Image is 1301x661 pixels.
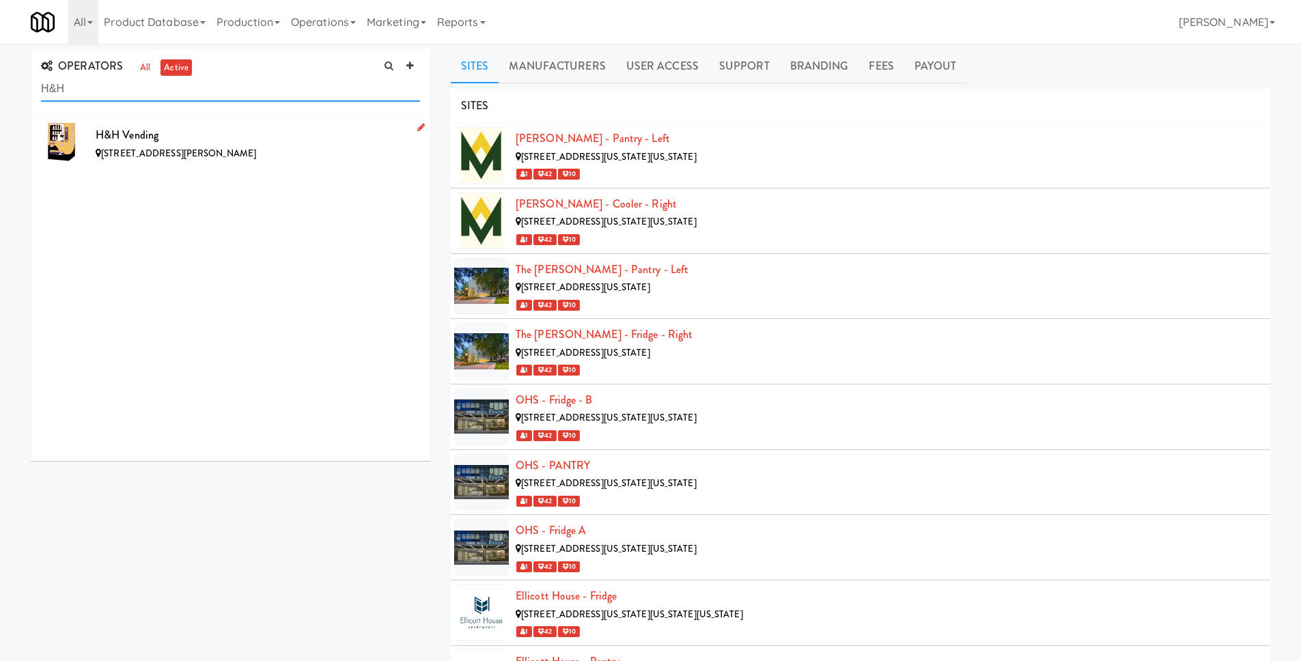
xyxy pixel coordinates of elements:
[533,626,556,637] span: 42
[516,262,688,277] a: The [PERSON_NAME] - Pantry - Left
[461,98,489,113] span: SITES
[516,169,532,180] span: 1
[521,477,697,490] span: [STREET_ADDRESS][US_STATE][US_STATE]
[904,49,967,83] a: Payout
[137,59,154,76] a: all
[101,147,256,160] span: [STREET_ADDRESS][PERSON_NAME]
[516,496,532,507] span: 1
[521,281,650,294] span: [STREET_ADDRESS][US_STATE]
[533,496,556,507] span: 42
[516,392,593,408] a: OHS - Fridge - B
[558,430,580,441] span: 10
[41,58,123,74] span: OPERATORS
[521,411,697,424] span: [STREET_ADDRESS][US_STATE][US_STATE]
[558,234,580,245] span: 10
[516,626,532,637] span: 1
[41,76,420,102] input: Search Operator
[521,215,697,228] span: [STREET_ADDRESS][US_STATE][US_STATE]
[521,346,650,359] span: [STREET_ADDRESS][US_STATE]
[516,300,532,311] span: 1
[516,326,693,342] a: The [PERSON_NAME] - Fridge - Right
[558,561,580,572] span: 10
[533,430,556,441] span: 42
[31,119,430,167] li: H&H Vending[STREET_ADDRESS][PERSON_NAME]
[533,169,556,180] span: 42
[31,10,55,34] img: Micromart
[533,234,556,245] span: 42
[521,150,697,163] span: [STREET_ADDRESS][US_STATE][US_STATE]
[516,365,532,376] span: 1
[516,234,532,245] span: 1
[558,300,580,311] span: 10
[516,522,586,538] a: OHS - Fridge A
[558,626,580,637] span: 10
[516,430,532,441] span: 1
[96,125,420,145] div: H&H Vending
[558,365,580,376] span: 10
[533,300,556,311] span: 42
[516,196,677,212] a: [PERSON_NAME] - Cooler - Right
[558,496,580,507] span: 10
[533,365,556,376] span: 42
[558,169,580,180] span: 10
[533,561,556,572] span: 42
[858,49,904,83] a: Fees
[516,130,670,146] a: [PERSON_NAME] - Pantry - Left
[616,49,709,83] a: User Access
[160,59,192,76] a: active
[451,49,499,83] a: Sites
[516,588,617,604] a: Ellicott House - Fridge
[780,49,859,83] a: Branding
[516,561,532,572] span: 1
[521,608,743,621] span: [STREET_ADDRESS][US_STATE][US_STATE][US_STATE]
[709,49,780,83] a: Support
[499,49,615,83] a: Manufacturers
[516,458,590,473] a: OHS - PANTRY
[521,542,697,555] span: [STREET_ADDRESS][US_STATE][US_STATE]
